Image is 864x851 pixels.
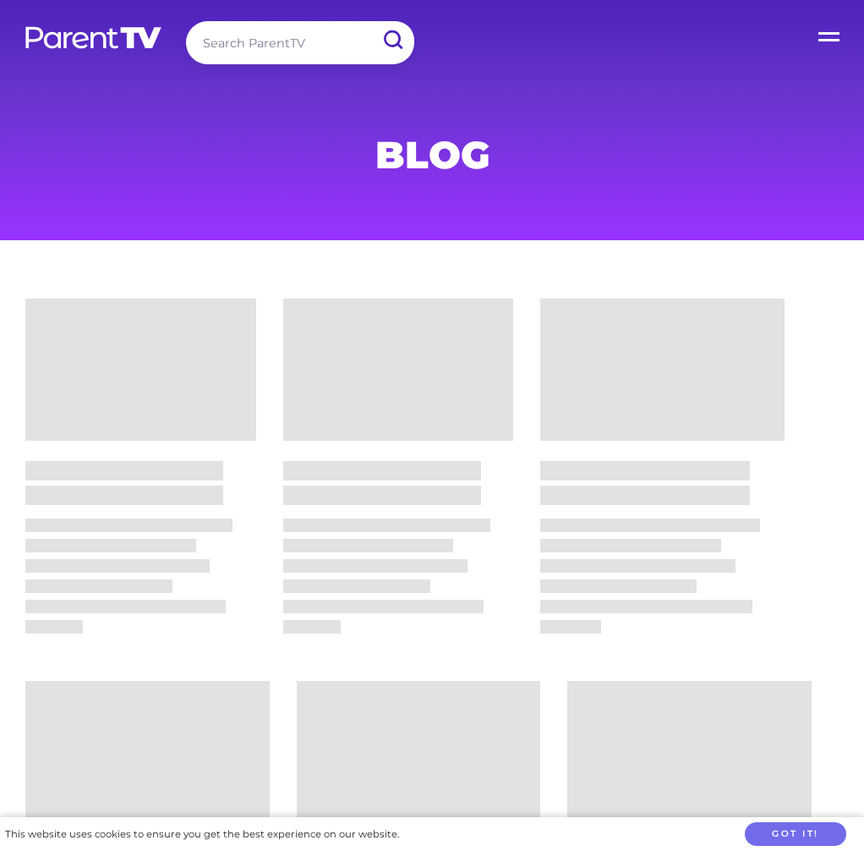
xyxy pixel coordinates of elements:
input: Search ParentTV [186,21,414,64]
button: Got it! [745,822,846,847]
div: This website uses cookies to ensure you get the best experience on our website. [5,826,399,843]
img: parenttv-logo-white.4c85aaf.svg [24,25,163,50]
input: Submit [370,21,414,59]
h1: Blog [25,138,839,172]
